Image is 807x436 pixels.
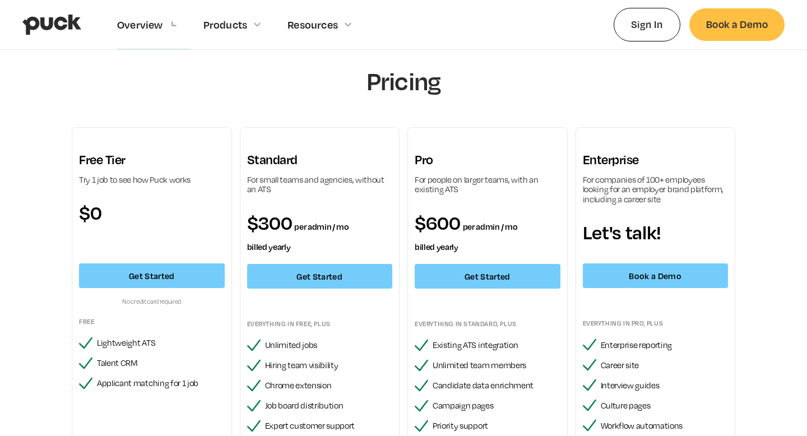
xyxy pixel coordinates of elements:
[415,212,560,253] div: $600
[265,360,393,370] div: Hiring team visibility
[614,8,680,41] a: Sign In
[415,264,560,289] a: Get Started
[583,222,729,242] div: Let's talk!
[97,378,225,388] div: Applicant matching for 1 job
[79,175,225,185] div: Try 1 job to see how Puck works
[79,202,225,222] div: $0
[287,18,338,31] div: Resources
[97,338,225,348] div: Lightweight ATS
[433,340,560,350] div: Existing ATS integration
[79,317,225,326] div: Free
[601,421,729,431] div: Workflow automations
[265,381,393,391] div: Chrome extension
[79,297,225,306] div: No credit card required
[247,319,393,328] div: Everything in FREE, plus
[433,401,560,411] div: Campaign pages
[265,340,393,350] div: Unlimited jobs
[601,340,729,350] div: Enterprise reporting
[601,381,729,391] div: Interview guides
[415,152,560,168] h3: Pro
[247,221,349,252] span: per admin / mo billed yearly
[415,319,560,328] div: Everything in standard, plus
[415,175,560,194] div: For people on larger teams, with an existing ATS
[433,381,560,391] div: Candidate data enrichment
[247,152,393,168] h3: Standard
[247,264,393,289] a: Get Started
[689,8,785,40] a: Book a Demo
[221,66,586,96] h1: Pricing
[583,263,729,288] a: Book a Demo
[265,401,393,411] div: Job board distribution
[415,221,517,252] span: per admin / mo billed yearly
[79,152,225,168] h3: Free Tier
[247,212,393,253] div: $300
[583,175,729,205] div: For companies of 100+ employees looking for an employer brand platform, including a career site
[79,263,225,288] a: Get Started
[433,421,560,431] div: Priority support
[583,319,729,328] div: Everything in pro, plus
[203,18,248,31] div: Products
[265,421,393,431] div: Expert customer support
[97,358,225,368] div: Talent CRM
[433,360,560,370] div: Unlimited team members
[117,18,163,31] div: Overview
[583,152,729,168] h3: Enterprise
[601,401,729,411] div: Culture pages
[601,360,729,370] div: Career site
[247,175,393,194] div: For small teams and agencies, without an ATS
